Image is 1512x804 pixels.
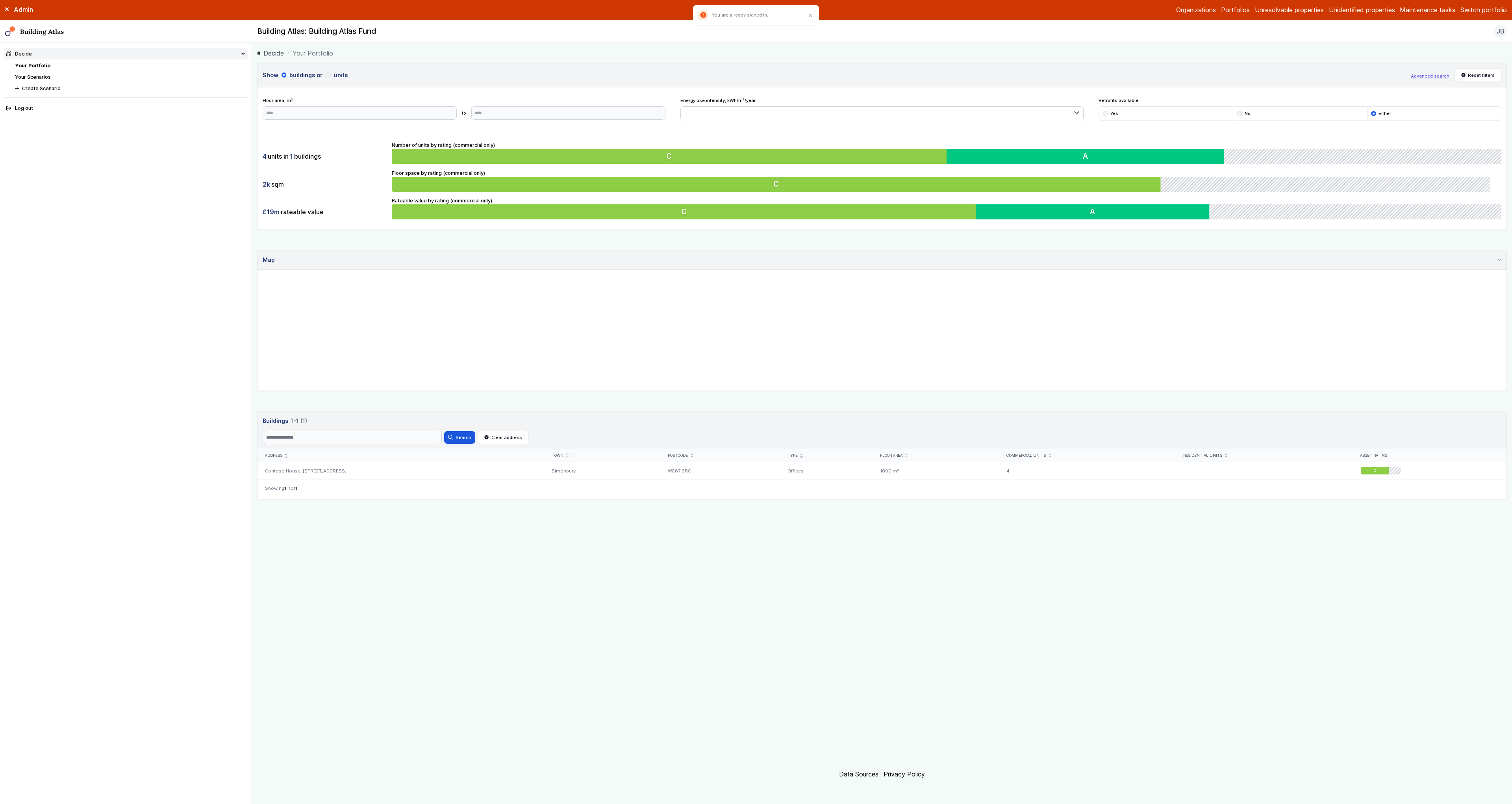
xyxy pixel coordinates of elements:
[544,462,660,480] div: Simonbury
[1083,152,1088,161] span: A
[947,149,1224,164] button: A
[667,152,672,161] span: C
[5,26,15,37] img: main-0bbd2752.svg
[1360,453,1499,458] div: Asset rating
[258,462,544,480] div: Contoso House, [STREET_ADDRESS]
[1460,5,1507,15] button: Switch portfolio
[1329,5,1395,15] a: Unidentified properties
[1006,453,1168,458] div: Commercial units
[1090,207,1095,217] span: A
[265,485,297,491] span: Showing of
[6,50,32,57] div: Decide
[780,462,873,480] div: Offices
[478,431,529,444] button: Clear address
[13,83,248,94] button: Create Scenario
[839,770,878,778] a: Data Sources
[392,197,1501,220] div: Rateable value by rating (commercial only)
[392,177,1169,192] button: C
[660,462,780,480] div: WE67 6RC
[295,485,297,491] span: 1
[15,74,51,80] a: Your Scenarios
[1400,5,1455,15] a: Maintenance tasks
[1176,5,1216,15] a: Organizations
[257,48,284,58] a: Decide
[4,103,248,114] button: Log out
[712,12,768,18] p: You are already signed in.
[265,453,537,458] div: Address
[806,11,816,21] button: Close
[976,204,1210,219] button: A
[1255,5,1324,15] a: Unresolvable properties
[1099,97,1501,104] span: Retrofits available
[1183,453,1343,458] div: Residential units
[263,106,665,120] form: to
[258,480,1506,499] nav: Table navigation
[293,48,333,58] span: Your Portfolio
[263,71,1406,80] h3: Show
[263,180,270,189] span: 2k
[787,453,865,458] div: Type
[680,97,1083,121] div: Energy use intensity, kWh/m²/year
[999,462,1176,480] div: 4
[1221,5,1250,15] a: Portfolios
[392,169,1501,192] div: Floor space by rating (commercial only)
[284,485,291,491] span: 1-1
[668,453,772,458] div: Postcode
[1373,468,1376,473] span: C
[392,149,947,164] button: C
[4,48,248,59] summary: Decide
[880,453,991,458] div: Floor area
[1411,73,1449,79] button: Advanced search
[444,431,475,444] button: Search
[258,250,1506,270] summary: Map
[263,417,1502,425] h3: Buildings
[263,149,387,164] div: units in buildings
[291,417,307,425] span: 1-1 (1)
[552,453,653,458] div: Town
[263,204,387,219] div: rateable value
[258,462,1506,480] a: Contoso House, [STREET_ADDRESS]SimonburyWE67 6RCOffices1000 m²4C
[263,207,280,216] span: £19m
[778,179,783,189] span: C
[392,141,1501,164] div: Number of units by rating (commercial only)
[392,204,976,219] button: C
[1455,69,1502,82] button: Reset filters
[681,207,687,217] span: C
[1494,25,1507,37] button: JB
[15,63,50,69] a: Your Portfolio
[884,770,925,778] a: Privacy Policy
[873,462,999,480] div: 1000 m²
[263,97,665,119] div: Floor area, m²
[257,26,376,37] h2: Building Atlas: Building Atlas Fund
[263,152,267,161] span: 4
[1497,26,1505,36] span: JB
[290,152,293,161] span: 1
[263,177,387,192] div: sqm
